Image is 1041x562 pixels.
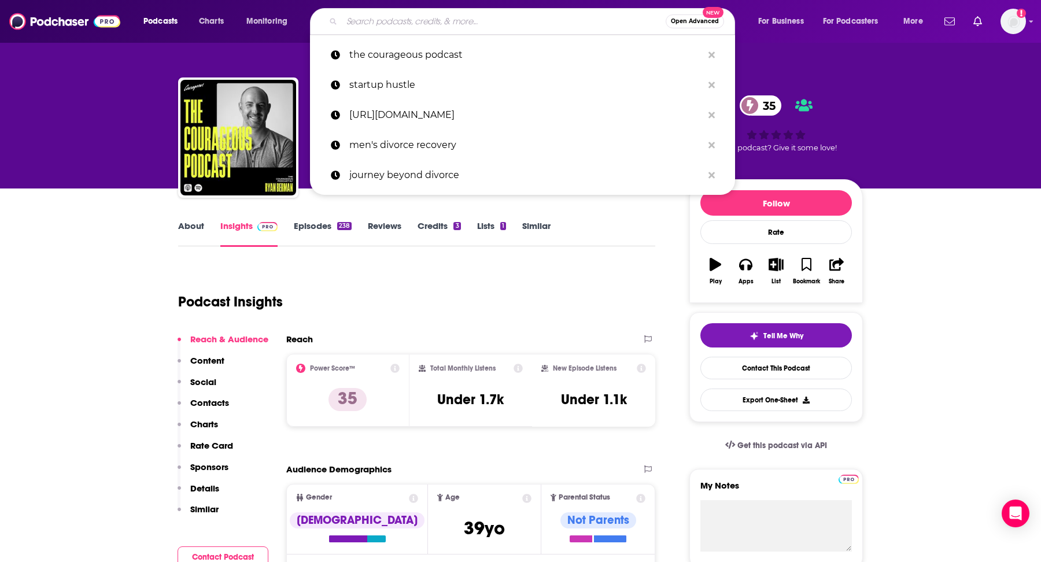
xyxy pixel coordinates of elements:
a: the courageous podcast [310,40,735,70]
img: The Courageous Podcast with Ryan Berman [180,80,296,195]
p: Rate Card [190,440,233,451]
input: Search podcasts, credits, & more... [342,12,666,31]
span: Podcasts [143,13,178,29]
button: Sponsors [178,461,228,483]
a: Show notifications dropdown [940,12,959,31]
p: Sponsors [190,461,228,472]
button: List [761,250,791,292]
span: Charts [199,13,224,29]
a: About [178,220,204,247]
button: Reach & Audience [178,334,268,355]
button: open menu [750,12,818,31]
a: Charts [191,12,231,31]
div: 238 [337,222,352,230]
div: 3 [453,222,460,230]
a: [URL][DOMAIN_NAME] [310,100,735,130]
button: Charts [178,419,218,440]
div: Play [710,278,722,285]
a: Lists1 [477,220,506,247]
p: Details [190,483,219,494]
span: Tell Me Why [763,331,803,341]
button: Apps [730,250,761,292]
button: open menu [815,12,895,31]
span: Age [445,494,460,501]
a: Get this podcast via API [716,431,836,460]
a: men's divorce recovery [310,130,735,160]
svg: Add a profile image [1017,9,1026,18]
h1: Podcast Insights [178,293,283,310]
span: 39 yo [464,517,505,539]
div: Rate [700,220,852,244]
span: For Business [758,13,804,29]
button: Content [178,355,224,376]
a: Pro website [839,473,859,484]
h2: Audience Demographics [286,464,392,475]
span: More [903,13,923,29]
div: Open Intercom Messenger [1002,500,1029,527]
p: 35 [328,388,367,411]
span: Gender [306,494,332,501]
span: Open Advanced [671,19,719,24]
div: [DEMOGRAPHIC_DATA] [290,512,424,528]
button: tell me why sparkleTell Me Why [700,323,852,347]
img: Podchaser Pro [839,475,859,484]
a: Show notifications dropdown [969,12,987,31]
div: Bookmark [793,278,820,285]
span: New [703,7,723,18]
h2: Reach [286,334,313,345]
button: Follow [700,190,852,216]
span: Logged in as TeemsPR [1001,9,1026,34]
a: journey beyond divorce [310,160,735,190]
h3: Under 1.1k [561,391,627,408]
p: https://podcasts.apple.com/us/podcast/artificial-insights-how-to-do-ai-right/id1765662712 [349,100,703,130]
span: For Podcasters [823,13,878,29]
div: Search podcasts, credits, & more... [321,8,746,35]
div: 1 [500,222,506,230]
button: Bookmark [791,250,821,292]
a: Credits3 [418,220,460,247]
a: InsightsPodchaser Pro [220,220,278,247]
span: Get this podcast via API [737,441,827,450]
h3: Under 1.7k [437,391,504,408]
p: the courageous podcast [349,40,703,70]
button: Rate Card [178,440,233,461]
p: Reach & Audience [190,334,268,345]
span: Monitoring [246,13,287,29]
a: Similar [522,220,551,247]
button: open menu [895,12,937,31]
button: open menu [238,12,302,31]
p: Social [190,376,216,387]
span: Good podcast? Give it some love! [715,143,837,152]
span: 35 [751,95,781,116]
img: Podchaser Pro [257,222,278,231]
img: tell me why sparkle [750,331,759,341]
p: Contacts [190,397,229,408]
button: Share [822,250,852,292]
button: Export One-Sheet [700,389,852,411]
div: Not Parents [560,512,636,528]
div: Apps [739,278,754,285]
h2: Power Score™ [310,364,355,372]
a: startup hustle [310,70,735,100]
a: Contact This Podcast [700,357,852,379]
p: Similar [190,504,219,515]
a: 35 [740,95,781,116]
p: men's divorce recovery [349,130,703,160]
span: Parental Status [559,494,610,501]
button: Show profile menu [1001,9,1026,34]
p: Content [190,355,224,366]
button: Play [700,250,730,292]
button: Contacts [178,397,229,419]
label: My Notes [700,480,852,500]
img: Podchaser - Follow, Share and Rate Podcasts [9,10,120,32]
a: Reviews [368,220,401,247]
p: Charts [190,419,218,430]
button: Social [178,376,216,398]
a: Episodes238 [294,220,352,247]
img: User Profile [1001,9,1026,34]
button: open menu [135,12,193,31]
div: Share [829,278,844,285]
button: Open AdvancedNew [666,14,724,28]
